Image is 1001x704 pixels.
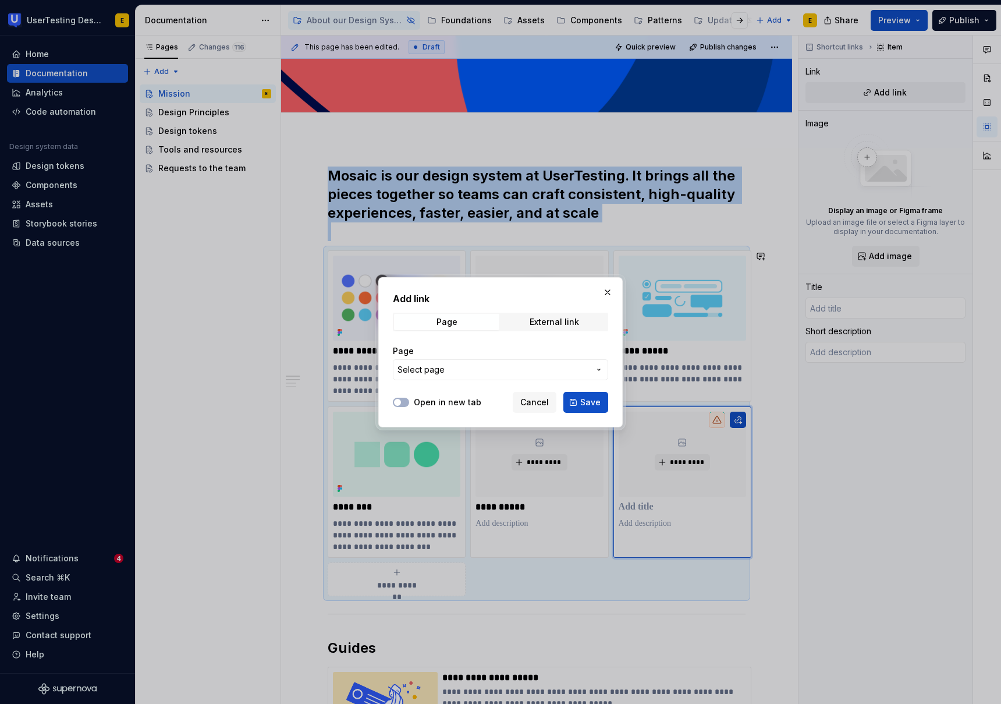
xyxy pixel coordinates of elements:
[563,392,608,413] button: Save
[436,317,457,327] div: Page
[414,397,481,408] label: Open in new tab
[530,317,579,327] div: External link
[580,397,601,408] span: Save
[393,359,608,380] button: Select page
[520,397,549,408] span: Cancel
[513,392,556,413] button: Cancel
[393,345,414,357] label: Page
[397,364,445,376] span: Select page
[393,292,608,306] h2: Add link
